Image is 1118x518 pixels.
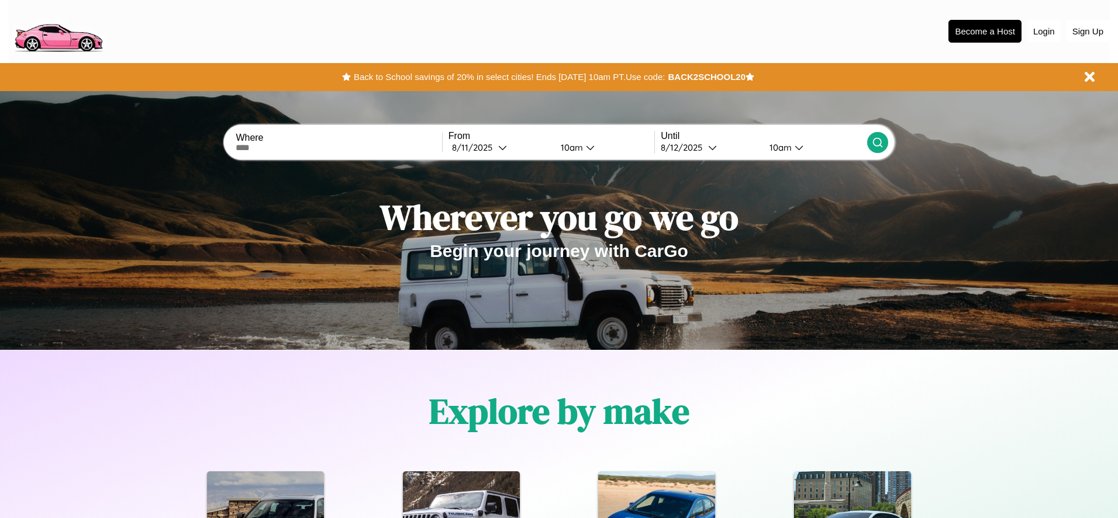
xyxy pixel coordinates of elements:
button: Back to School savings of 20% in select cities! Ends [DATE] 10am PT.Use code: [351,69,668,85]
label: Where [236,133,441,143]
div: 8 / 12 / 2025 [661,142,708,153]
button: Become a Host [948,20,1022,43]
button: Sign Up [1067,20,1109,42]
label: Until [661,131,867,141]
button: 10am [760,141,867,154]
label: From [448,131,654,141]
img: logo [9,6,108,55]
button: Login [1027,20,1061,42]
h1: Explore by make [429,387,689,435]
button: 8/11/2025 [448,141,551,154]
div: 8 / 11 / 2025 [452,142,498,153]
button: 10am [551,141,654,154]
div: 10am [555,142,586,153]
div: 10am [764,142,795,153]
b: BACK2SCHOOL20 [668,72,746,82]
